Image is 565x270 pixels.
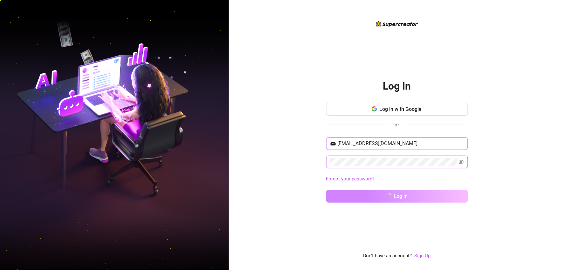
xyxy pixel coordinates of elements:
[383,80,411,93] h2: Log In
[459,159,464,165] span: eye-invisible
[363,252,412,260] span: Don't have an account?
[338,140,464,147] input: Your email
[415,252,431,260] a: Sign Up
[326,176,375,182] a: Forgot your password?
[326,175,468,183] a: Forgot your password?
[380,106,422,112] span: Log in with Google
[326,190,468,203] button: Log in
[415,253,431,259] a: Sign Up
[386,193,391,199] span: loading
[394,193,408,199] span: Log in
[395,122,399,128] span: or
[326,103,468,116] button: Log in with Google
[376,21,418,27] img: logo-BBDzfeDw.svg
